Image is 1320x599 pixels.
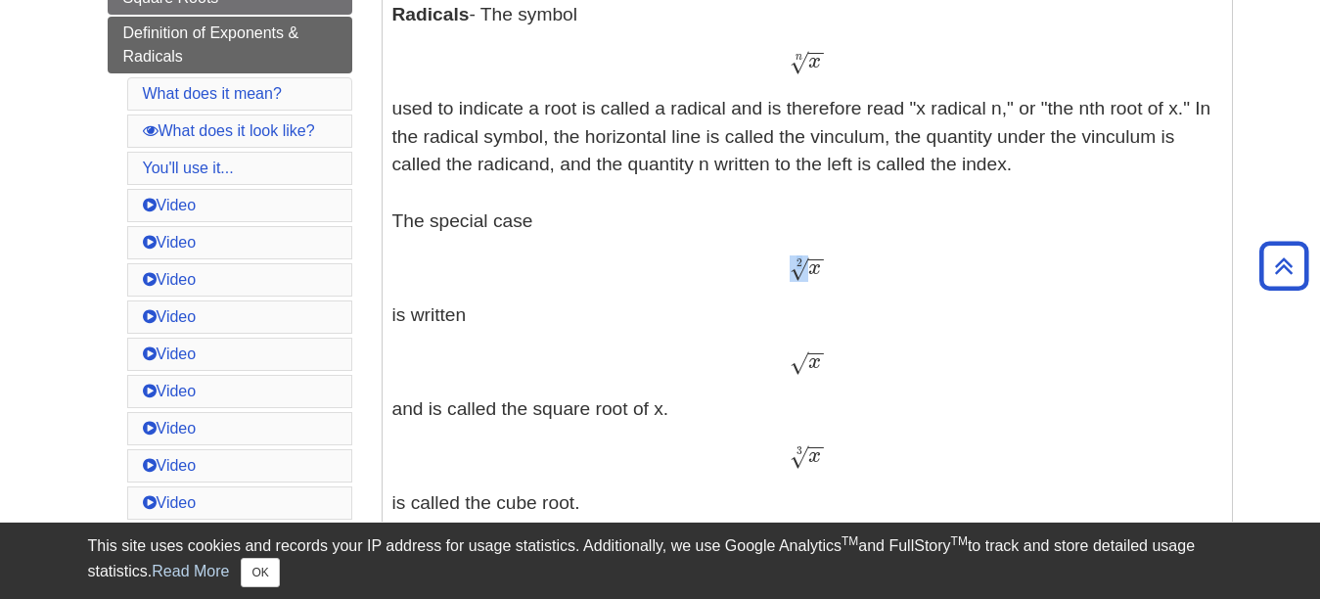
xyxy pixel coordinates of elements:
span: √ [790,349,808,376]
sup: TM [951,534,968,548]
span: 3 [797,444,802,457]
a: Video [143,494,197,511]
span: x [808,351,821,373]
a: What does it mean? [143,85,282,102]
a: What does it look like? [143,122,315,139]
a: You'll use it... [143,160,234,176]
span: √ [790,443,808,470]
a: Video [143,420,197,437]
sup: TM [842,534,858,548]
b: Radicals [392,4,470,24]
a: Video [143,197,197,213]
a: Video [143,457,197,474]
span: x [808,51,821,72]
a: Video [143,308,197,325]
div: This site uses cookies and records your IP address for usage statistics. Additionally, we use Goo... [88,534,1233,587]
a: Read More [152,563,229,579]
a: Definition of Exponents & Radicals [108,17,352,73]
a: Video [143,346,197,362]
span: √ [790,49,808,75]
span: 2 [797,256,802,269]
span: x [808,445,821,467]
span: √ [790,255,808,282]
button: Close [241,558,279,587]
a: Video [143,383,197,399]
a: Video [143,234,197,251]
a: Video [143,271,197,288]
span: n [796,52,802,63]
span: x [808,257,821,279]
a: Back to Top [1252,253,1315,279]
